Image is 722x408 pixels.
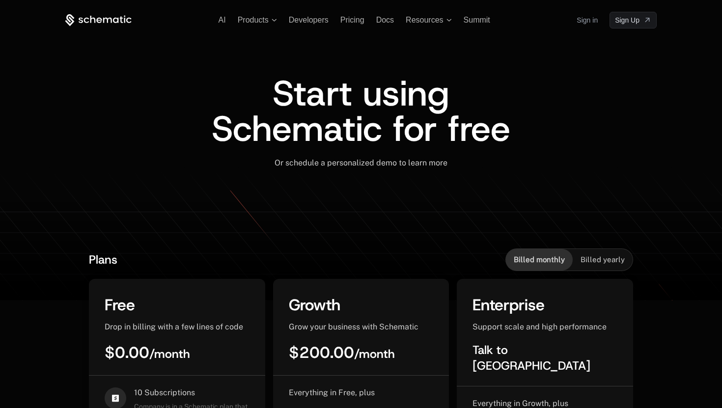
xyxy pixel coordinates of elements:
[212,70,510,152] span: Start using Schematic for free
[610,12,657,28] a: [object Object]
[238,16,269,25] span: Products
[219,16,226,24] a: AI
[134,387,250,398] span: 10 Subscriptions
[105,342,190,363] span: $0.00
[289,388,375,397] span: Everything in Free, plus
[105,322,243,331] span: Drop in billing with a few lines of code
[581,255,625,265] span: Billed yearly
[472,295,545,315] span: Enterprise
[289,342,395,363] span: $200.00
[472,322,607,331] span: Support scale and high performance
[406,16,443,25] span: Resources
[289,16,329,24] a: Developers
[464,16,490,24] a: Summit
[89,252,117,268] span: Plans
[289,295,340,315] span: Growth
[615,15,639,25] span: Sign Up
[275,158,447,167] span: Or schedule a personalized demo to learn more
[340,16,364,24] a: Pricing
[376,16,394,24] a: Docs
[149,346,190,362] sub: / month
[472,342,590,374] span: Talk to [GEOGRAPHIC_DATA]
[354,346,395,362] sub: / month
[289,322,418,331] span: Grow your business with Schematic
[514,255,565,265] span: Billed monthly
[472,399,568,408] span: Everything in Growth, plus
[577,12,598,28] a: Sign in
[105,295,135,315] span: Free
